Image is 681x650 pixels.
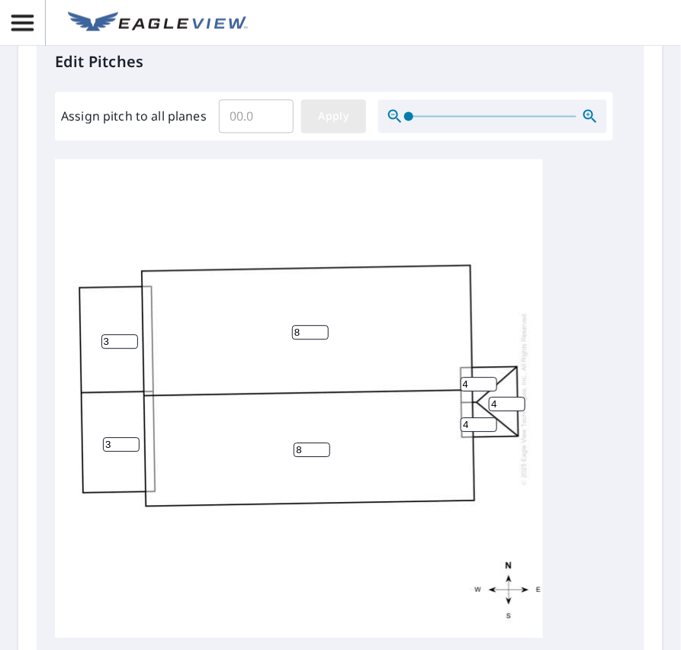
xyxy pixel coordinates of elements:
p: Edit Pitches [55,50,626,73]
img: EV Logo [68,11,248,34]
button: Apply [301,99,366,133]
input: 00.0 [219,95,294,137]
a: EV Logo [59,2,257,43]
label: Assign pitch to all planes [61,107,207,125]
span: Apply [313,107,354,126]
